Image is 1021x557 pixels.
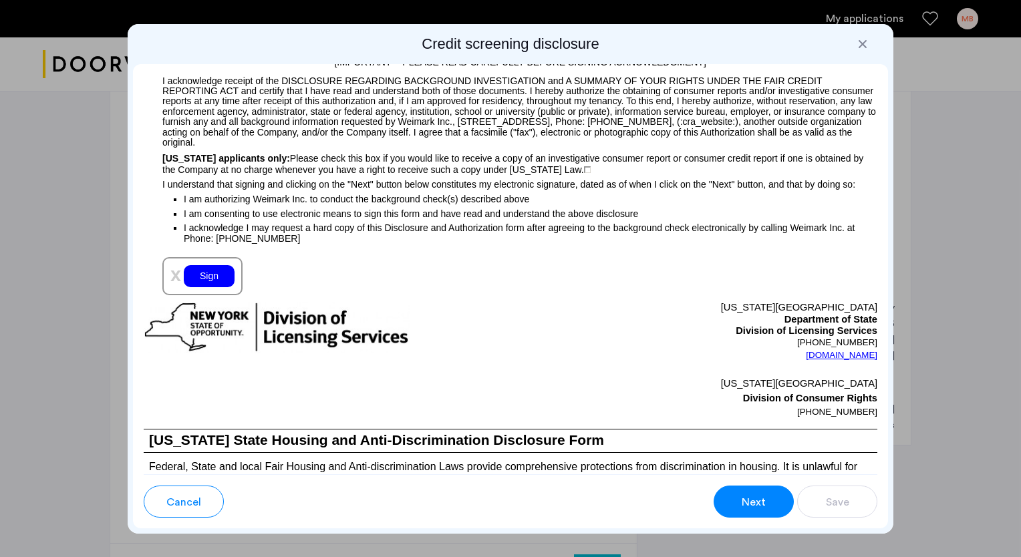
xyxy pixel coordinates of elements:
[742,494,766,510] span: Next
[184,190,877,206] p: I am authorizing Weimark Inc. to conduct the background check(s) described above
[184,206,877,221] p: I am consenting to use electronic means to sign this form and have read and understand the above ...
[144,429,877,452] h1: [US_STATE] State Housing and Anti-Discrimination Disclosure Form
[184,265,235,287] div: Sign
[826,494,849,510] span: Save
[806,349,877,362] a: [DOMAIN_NAME]
[510,405,877,419] p: [PHONE_NUMBER]
[162,153,290,164] span: [US_STATE] applicants only:
[166,494,201,510] span: Cancel
[144,69,877,148] p: I acknowledge receipt of the DISCLOSURE REGARDING BACKGROUND INVESTIGATION and A SUMMARY OF YOUR ...
[144,302,410,353] img: new-york-logo.png
[510,376,877,391] p: [US_STATE][GEOGRAPHIC_DATA]
[133,35,888,53] h2: Credit screening disclosure
[510,302,877,314] p: [US_STATE][GEOGRAPHIC_DATA]
[144,486,224,518] button: button
[714,486,794,518] button: button
[144,453,877,519] p: Federal, State and local Fair Housing and Anti-discrimination Laws provide comprehensive protecti...
[510,314,877,326] p: Department of State
[510,337,877,348] p: [PHONE_NUMBER]
[510,391,877,405] p: Division of Consumer Rights
[797,486,877,518] button: button
[584,166,591,173] img: 4LAxfPwtD6BVinC2vKR9tPz10Xbrctccj4YAocJUAAAAASUVORK5CYIIA
[144,175,877,190] p: I understand that signing and clicking on the "Next" button below constitutes my electronic signa...
[184,222,877,244] p: I acknowledge I may request a hard copy of this Disclosure and Authorization form after agreeing ...
[170,264,181,285] span: x
[510,325,877,337] p: Division of Licensing Services
[144,148,877,175] p: Please check this box if you would like to receive a copy of an investigative consumer report or ...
